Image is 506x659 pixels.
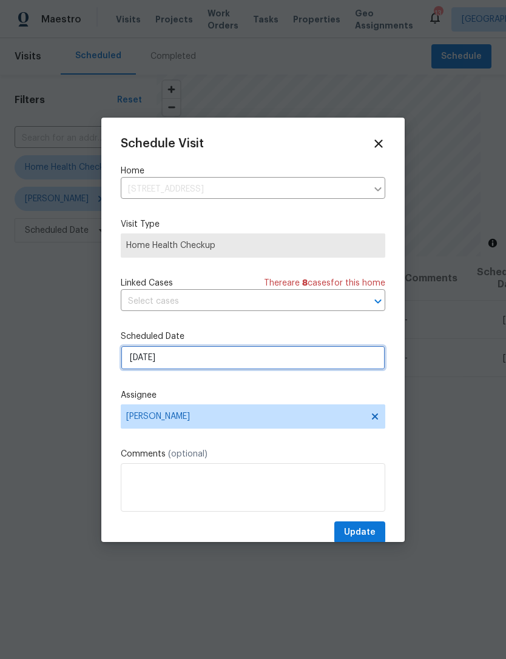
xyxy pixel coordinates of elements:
[121,330,385,343] label: Scheduled Date
[334,521,385,544] button: Update
[369,293,386,310] button: Open
[372,137,385,150] span: Close
[121,180,367,199] input: Enter in an address
[126,239,380,252] span: Home Health Checkup
[344,525,376,540] span: Update
[126,412,364,421] span: [PERSON_NAME]
[121,277,173,289] span: Linked Cases
[121,138,204,150] span: Schedule Visit
[121,165,385,177] label: Home
[168,450,207,458] span: (optional)
[121,448,385,460] label: Comments
[121,389,385,401] label: Assignee
[121,218,385,230] label: Visit Type
[121,292,351,311] input: Select cases
[264,277,385,289] span: There are case s for this home
[302,279,308,287] span: 8
[121,346,385,370] input: M/D/YYYY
